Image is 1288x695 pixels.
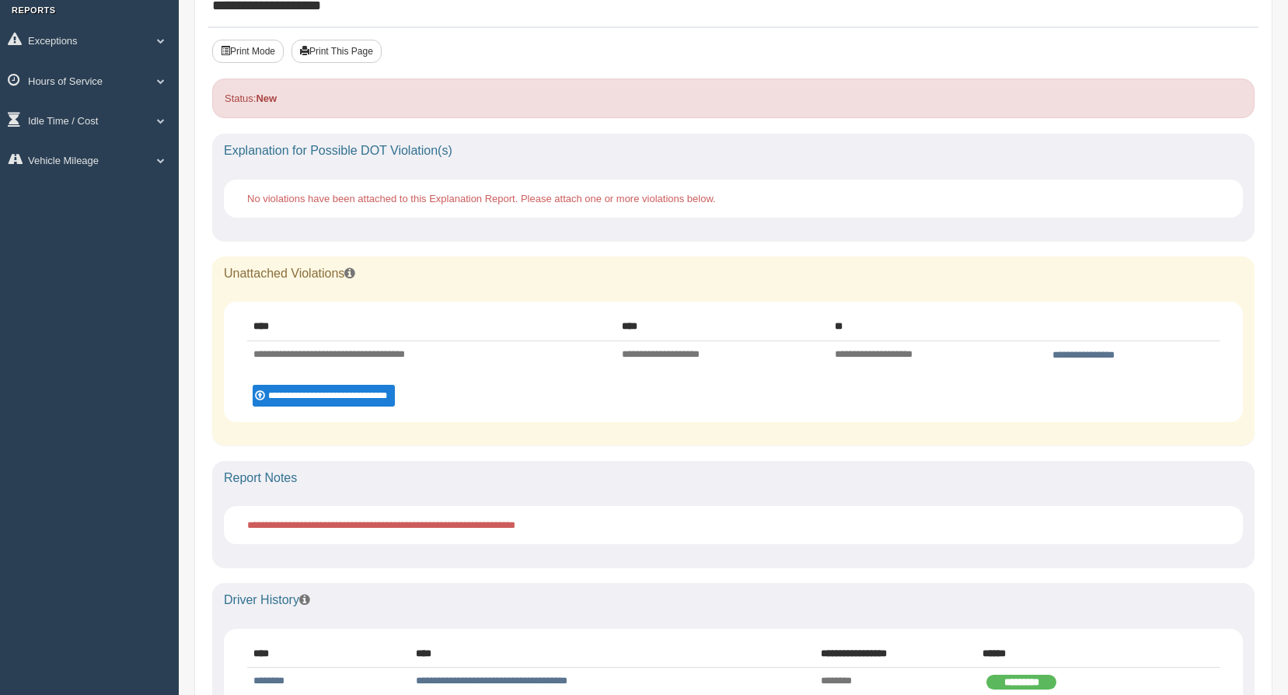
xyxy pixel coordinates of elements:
[212,257,1255,291] div: Unattached Violations
[212,134,1255,168] div: Explanation for Possible DOT Violation(s)
[212,40,284,63] button: Print Mode
[212,79,1255,118] div: Status:
[291,40,382,63] button: Print This Page
[247,193,716,204] span: No violations have been attached to this Explanation Report. Please attach one or more violations...
[212,461,1255,495] div: Report Notes
[212,583,1255,617] div: Driver History
[256,93,277,104] strong: New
